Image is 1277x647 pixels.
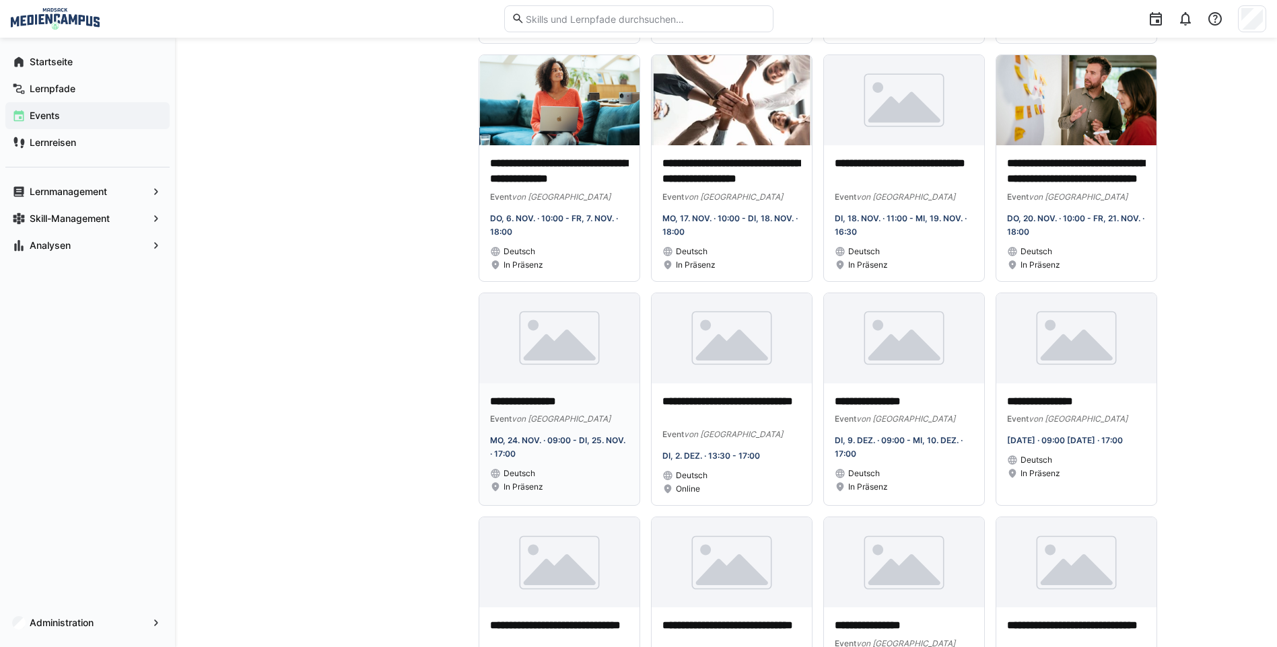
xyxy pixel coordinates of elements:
[848,246,880,257] span: Deutsch
[490,213,618,237] span: Do, 6. Nov. · 10:00 - Fr, 7. Nov. · 18:00
[1021,260,1060,270] span: In Präsenz
[1021,246,1052,257] span: Deutsch
[1007,192,1029,202] span: Event
[824,55,984,145] img: image
[652,517,812,607] img: image
[1029,192,1128,202] span: von [GEOGRAPHIC_DATA]
[490,192,512,202] span: Event
[835,192,856,202] span: Event
[1007,435,1123,445] span: [DATE] · 09:00 [DATE] · 17:00
[684,192,783,202] span: von [GEOGRAPHIC_DATA]
[835,414,856,424] span: Event
[512,192,611,202] span: von [GEOGRAPHIC_DATA]
[1029,414,1128,424] span: von [GEOGRAPHIC_DATA]
[479,517,640,607] img: image
[835,435,963,459] span: Di, 9. Dez. · 09:00 - Mi, 10. Dez. · 17:00
[504,482,543,492] span: In Präsenz
[524,13,765,25] input: Skills und Lernpfade durchsuchen…
[848,260,888,270] span: In Präsenz
[996,293,1157,383] img: image
[652,55,812,145] img: image
[996,517,1157,607] img: image
[676,470,707,481] span: Deutsch
[848,468,880,479] span: Deutsch
[1021,455,1052,465] span: Deutsch
[676,246,707,257] span: Deutsch
[856,414,955,424] span: von [GEOGRAPHIC_DATA]
[504,246,535,257] span: Deutsch
[662,429,684,439] span: Event
[835,213,967,237] span: Di, 18. Nov. · 11:00 - Mi, 19. Nov. · 16:30
[479,293,640,383] img: image
[856,192,955,202] span: von [GEOGRAPHIC_DATA]
[504,468,535,479] span: Deutsch
[1007,213,1144,237] span: Do, 20. Nov. · 10:00 - Fr, 21. Nov. · 18:00
[479,55,640,145] img: image
[684,429,783,439] span: von [GEOGRAPHIC_DATA]
[490,414,512,424] span: Event
[848,482,888,492] span: In Präsenz
[662,192,684,202] span: Event
[652,293,812,383] img: image
[490,435,625,459] span: Mo, 24. Nov. · 09:00 - Di, 25. Nov. · 17:00
[676,484,700,494] span: Online
[824,517,984,607] img: image
[1021,468,1060,479] span: In Präsenz
[512,414,611,424] span: von [GEOGRAPHIC_DATA]
[662,213,798,237] span: Mo, 17. Nov. · 10:00 - Di, 18. Nov. · 18:00
[1007,414,1029,424] span: Event
[662,451,760,461] span: Di, 2. Dez. · 13:30 - 17:00
[504,260,543,270] span: In Präsenz
[676,260,716,270] span: In Präsenz
[824,293,984,383] img: image
[996,55,1157,145] img: image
